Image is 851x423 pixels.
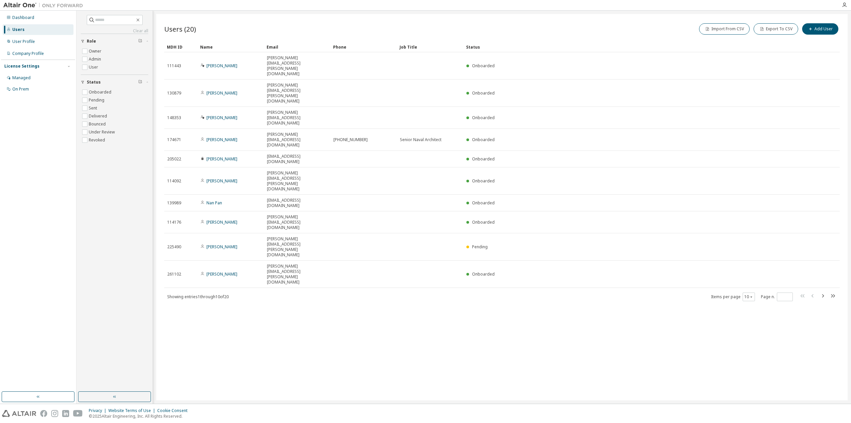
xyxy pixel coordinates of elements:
[73,410,83,417] img: youtube.svg
[81,28,148,34] a: Clear all
[333,42,394,52] div: Phone
[267,214,327,230] span: [PERSON_NAME][EMAIL_ADDRESS][DOMAIN_NAME]
[472,200,495,206] span: Onboarded
[754,23,798,35] button: Export To CSV
[40,410,47,417] img: facebook.svg
[400,137,441,142] span: Senior Naval Architect
[400,42,461,52] div: Job Title
[206,271,237,277] a: [PERSON_NAME]
[12,27,25,32] div: Users
[12,39,35,44] div: User Profile
[267,55,327,77] span: [PERSON_NAME][EMAIL_ADDRESS][PERSON_NAME][DOMAIN_NAME]
[138,80,142,85] span: Clear filter
[333,137,368,142] span: [PHONE_NUMBER]
[267,170,327,192] span: [PERSON_NAME][EMAIL_ADDRESS][PERSON_NAME][DOMAIN_NAME]
[167,220,181,225] span: 114176
[51,410,58,417] img: instagram.svg
[12,15,34,20] div: Dashboard
[89,96,106,104] label: Pending
[206,137,237,142] a: [PERSON_NAME]
[89,136,106,144] label: Revoked
[2,410,36,417] img: altair_logo.svg
[267,198,327,208] span: [EMAIL_ADDRESS][DOMAIN_NAME]
[138,39,142,44] span: Clear filter
[711,293,755,301] span: Items per page
[267,236,327,258] span: [PERSON_NAME][EMAIL_ADDRESS][PERSON_NAME][DOMAIN_NAME]
[206,178,237,184] a: [PERSON_NAME]
[267,264,327,285] span: [PERSON_NAME][EMAIL_ADDRESS][PERSON_NAME][DOMAIN_NAME]
[206,200,222,206] a: Nan Pan
[206,244,237,250] a: [PERSON_NAME]
[472,115,495,120] span: Onboarded
[699,23,750,35] button: Import From CSV
[89,88,113,96] label: Onboarded
[167,244,181,250] span: 225490
[157,408,191,413] div: Cookie Consent
[200,42,261,52] div: Name
[267,154,327,164] span: [EMAIL_ADDRESS][DOMAIN_NAME]
[167,137,181,142] span: 174671
[466,42,805,52] div: Status
[89,55,102,63] label: Admin
[206,156,237,162] a: [PERSON_NAME]
[267,83,327,104] span: [PERSON_NAME][EMAIL_ADDRESS][PERSON_NAME][DOMAIN_NAME]
[3,2,86,9] img: Altair One
[167,272,181,277] span: 261102
[89,408,108,413] div: Privacy
[472,90,495,96] span: Onboarded
[89,128,116,136] label: Under Review
[89,120,107,128] label: Bounced
[472,219,495,225] span: Onboarded
[206,90,237,96] a: [PERSON_NAME]
[267,132,327,148] span: [PERSON_NAME][EMAIL_ADDRESS][DOMAIN_NAME]
[167,294,229,300] span: Showing entries 1 through 10 of 20
[744,294,753,300] button: 10
[89,413,191,419] p: © 2025 Altair Engineering, Inc. All Rights Reserved.
[167,156,181,162] span: 205022
[62,410,69,417] img: linkedin.svg
[12,75,31,81] div: Managed
[89,47,103,55] label: Owner
[87,80,101,85] span: Status
[12,87,29,92] div: On Prem
[12,51,44,56] div: Company Profile
[167,63,181,69] span: 111443
[267,42,328,52] div: Email
[206,63,237,69] a: [PERSON_NAME]
[206,115,237,120] a: [PERSON_NAME]
[472,156,495,162] span: Onboarded
[761,293,793,301] span: Page n.
[472,137,495,142] span: Onboarded
[164,24,196,34] span: Users (20)
[206,219,237,225] a: [PERSON_NAME]
[167,178,181,184] span: 114092
[81,34,148,49] button: Role
[4,64,40,69] div: License Settings
[108,408,157,413] div: Website Terms of Use
[167,200,181,206] span: 139989
[167,115,181,120] span: 148353
[472,271,495,277] span: Onboarded
[472,178,495,184] span: Onboarded
[87,39,96,44] span: Role
[89,112,108,120] label: Delivered
[472,63,495,69] span: Onboarded
[89,63,99,71] label: User
[167,42,195,52] div: MDH ID
[89,104,98,112] label: Sent
[472,244,488,250] span: Pending
[802,23,838,35] button: Add User
[81,75,148,90] button: Status
[267,110,327,126] span: [PERSON_NAME][EMAIL_ADDRESS][DOMAIN_NAME]
[167,91,181,96] span: 130879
